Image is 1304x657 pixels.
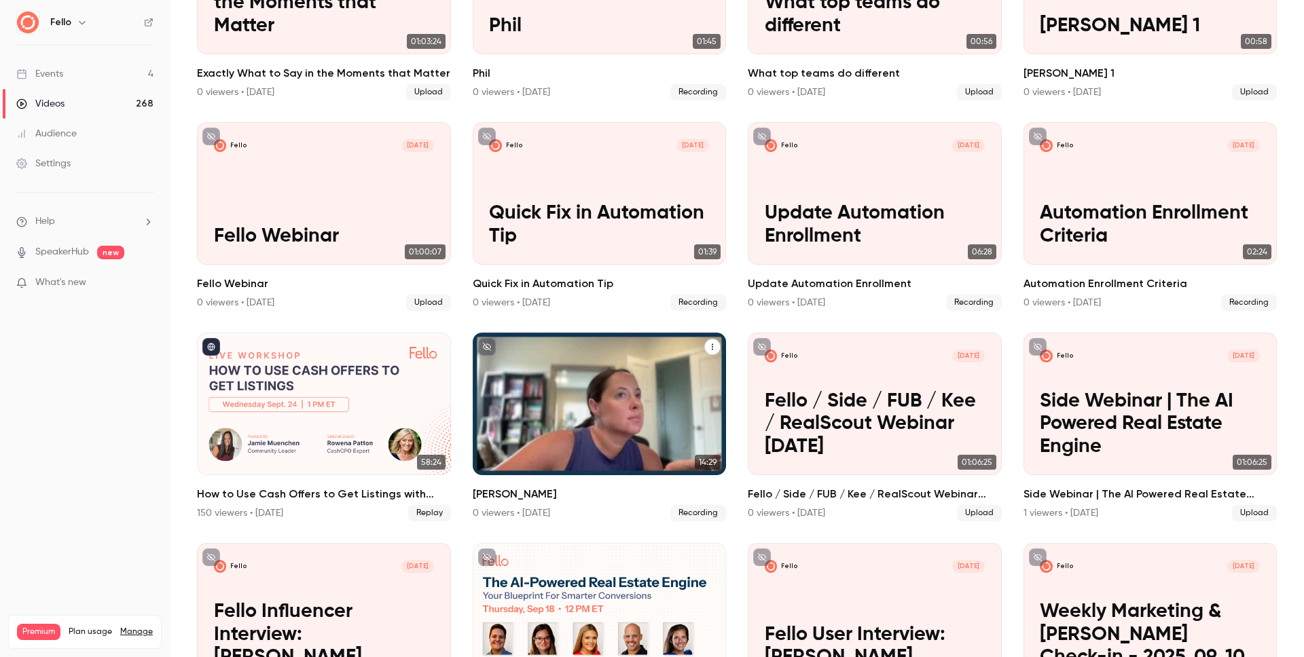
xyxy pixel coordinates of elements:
[1232,84,1277,100] span: Upload
[946,295,1002,311] span: Recording
[968,244,996,259] span: 06:28
[1057,141,1074,150] p: Fello
[1227,560,1260,572] span: [DATE]
[1024,65,1278,81] h2: [PERSON_NAME] 1
[16,97,65,111] div: Videos
[16,214,153,229] li: help-dropdown-opener
[1040,139,1052,151] img: Automation Enrollment Criteria
[1057,562,1074,571] p: Fello
[473,276,727,292] h2: Quick Fix in Automation Tip
[473,86,550,99] div: 0 viewers • [DATE]
[35,245,89,259] a: SpeakerHub
[670,295,726,311] span: Recording
[1029,338,1047,356] button: unpublished
[473,65,727,81] h2: Phil
[1040,350,1052,362] img: Side Webinar | The AI Powered Real Estate Engine
[197,333,451,521] li: How to Use Cash Offers to Get Listings with Rowena Patton and Cash CPO
[1024,296,1101,309] div: 0 viewers • [DATE]
[197,122,451,311] a: Fello WebinarFello[DATE]Fello Webinar01:00:07Fello Webinar0 viewers • [DATE]Upload
[781,562,798,571] p: Fello
[952,350,985,362] span: [DATE]
[202,128,220,145] button: unpublished
[676,139,709,151] span: [DATE]
[230,562,247,571] p: Fello
[489,139,501,151] img: Quick Fix in Automation Tip
[417,455,446,470] span: 58:24
[958,455,996,470] span: 01:06:25
[35,276,86,290] span: What's new
[406,295,451,311] span: Upload
[1024,486,1278,502] h2: Side Webinar | The AI Powered Real Estate Engine
[765,350,777,362] img: Fello / Side / FUB / Kee / RealScout Webinar September 18 2025
[17,624,60,640] span: Premium
[50,16,71,29] h6: Fello
[753,548,771,566] button: unpublished
[473,333,727,521] a: 14:29[PERSON_NAME]0 viewers • [DATE]Recording
[1024,122,1278,311] a: Automation Enrollment Criteria Fello[DATE]Automation Enrollment Criteria02:24Automation Enrollmen...
[401,139,434,151] span: [DATE]
[1024,122,1278,311] li: Automation Enrollment Criteria
[473,506,550,520] div: 0 viewers • [DATE]
[957,505,1002,521] span: Upload
[506,141,523,150] p: Fello
[214,560,226,572] img: Fello Influencer Interview: Austin Hellickson
[765,560,777,572] img: Fello User Interview: Jay Macklin
[1227,350,1260,362] span: [DATE]
[197,86,274,99] div: 0 viewers • [DATE]
[1024,333,1278,521] a: Side Webinar | The AI Powered Real Estate EngineFello[DATE]Side Webinar | The AI Powered Real Est...
[694,244,721,259] span: 01:39
[1024,86,1101,99] div: 0 viewers • [DATE]
[765,139,777,151] img: Update Automation Enrollment
[670,84,726,100] span: Recording
[748,276,1002,292] h2: Update Automation Enrollment
[1057,352,1074,360] p: Fello
[16,127,77,140] div: Audience
[781,352,798,360] p: Fello
[214,225,434,248] p: Fello Webinar
[473,296,550,309] div: 0 viewers • [DATE]
[489,15,709,38] p: Phil
[781,141,798,150] p: Fello
[1024,333,1278,521] li: Side Webinar | The AI Powered Real Estate Engine
[695,455,721,470] span: 14:29
[952,560,985,572] span: [DATE]
[408,505,451,521] span: Replay
[405,244,446,259] span: 01:00:07
[748,122,1002,311] a: Update Automation EnrollmentFello[DATE]Update Automation Enrollment06:28Update Automation Enrollm...
[1040,560,1052,572] img: Weekly Marketing & Ryan Check-in - 2025_09_10 12_30 MDT - Recording
[478,128,496,145] button: unpublished
[197,486,451,502] h2: How to Use Cash Offers to Get Listings with [PERSON_NAME] and Cash CPO
[670,505,726,521] span: Recording
[197,65,451,81] h2: Exactly What to Say in the Moments that Matter
[1232,505,1277,521] span: Upload
[16,157,71,170] div: Settings
[748,486,1002,502] h2: Fello / Side / FUB / Kee / RealScout Webinar [DATE]
[748,122,1002,311] li: Update Automation Enrollment
[197,276,451,292] h2: Fello Webinar
[478,338,496,356] button: unpublished
[230,141,247,150] p: Fello
[753,338,771,356] button: unpublished
[753,128,771,145] button: unpublished
[748,86,825,99] div: 0 viewers • [DATE]
[952,139,985,151] span: [DATE]
[197,122,451,311] li: Fello Webinar
[97,246,124,259] span: new
[748,65,1002,81] h2: What top teams do different
[478,548,496,566] button: unpublished
[1040,202,1260,248] p: Automation Enrollment Criteria
[120,626,153,637] a: Manage
[202,548,220,566] button: unpublished
[489,202,709,248] p: Quick Fix in Automation Tip
[765,202,985,248] p: Update Automation Enrollment
[1024,506,1098,520] div: 1 viewers • [DATE]
[1040,390,1260,459] p: Side Webinar | The AI Powered Real Estate Engine
[16,67,63,81] div: Events
[137,277,153,289] iframe: Noticeable Trigger
[197,333,451,521] a: 58:24How to Use Cash Offers to Get Listings with [PERSON_NAME] and Cash CPO150 viewers • [DATE]Re...
[1029,128,1047,145] button: unpublished
[69,626,112,637] span: Plan usage
[957,84,1002,100] span: Upload
[1241,34,1271,49] span: 00:58
[748,506,825,520] div: 0 viewers • [DATE]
